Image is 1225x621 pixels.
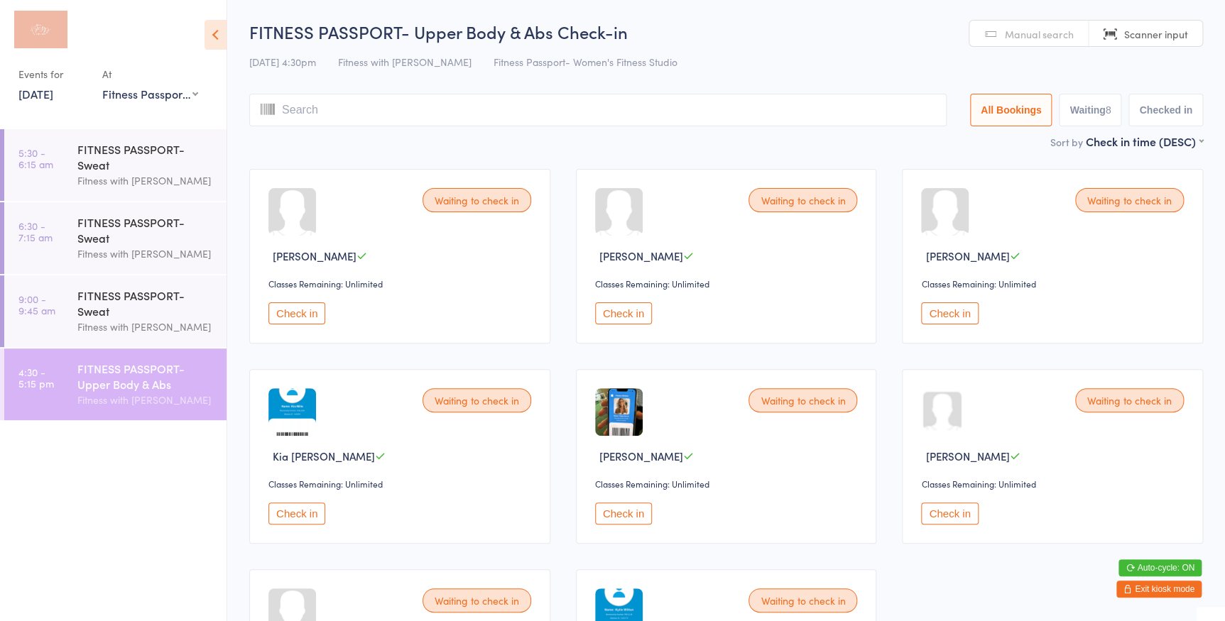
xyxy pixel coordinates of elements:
[77,287,214,319] div: FITNESS PASSPORT- Sweat
[77,392,214,408] div: Fitness with [PERSON_NAME]
[4,348,227,420] a: 4:30 -5:15 pmFITNESS PASSPORT- Upper Body & AbsFitness with [PERSON_NAME]
[595,302,652,324] button: Check in
[249,94,947,126] input: Search
[1075,388,1184,412] div: Waiting to check in
[921,502,978,524] button: Check in
[595,277,862,290] div: Classes Remaining: Unlimited
[268,277,535,290] div: Classes Remaining: Unlimited
[1106,104,1111,116] div: 8
[268,388,316,436] img: image1751935612.png
[748,188,857,212] div: Waiting to check in
[1059,94,1121,126] button: Waiting8
[595,502,652,524] button: Check in
[102,62,198,86] div: At
[595,478,862,490] div: Classes Remaining: Unlimited
[273,449,375,463] span: Kia [PERSON_NAME]
[77,319,214,335] div: Fitness with [PERSON_NAME]
[925,248,1009,263] span: [PERSON_NAME]
[268,302,325,324] button: Check in
[1075,188,1184,212] div: Waiting to check in
[595,388,643,436] img: image1732083173.png
[921,277,1188,290] div: Classes Remaining: Unlimited
[77,172,214,189] div: Fitness with [PERSON_NAME]
[268,502,325,524] button: Check in
[18,366,54,389] time: 4:30 - 5:15 pm
[970,94,1052,126] button: All Bookings
[423,188,531,212] div: Waiting to check in
[4,275,227,347] a: 9:00 -9:45 amFITNESS PASSPORT- SweatFitness with [PERSON_NAME]
[494,55,677,69] span: Fitness Passport- Women's Fitness Studio
[18,62,88,86] div: Events for
[599,449,683,463] span: [PERSON_NAME]
[1086,133,1203,149] div: Check in time (DESC)
[18,220,53,243] time: 6:30 - 7:15 am
[1050,135,1083,149] label: Sort by
[249,20,1203,43] h2: FITNESS PASSPORT- Upper Body & Abs Check-in
[1124,27,1188,41] span: Scanner input
[338,55,472,69] span: Fitness with [PERSON_NAME]
[423,388,531,412] div: Waiting to check in
[268,478,535,490] div: Classes Remaining: Unlimited
[921,478,1188,490] div: Classes Remaining: Unlimited
[921,388,969,436] img: image1743493515.png
[77,246,214,262] div: Fitness with [PERSON_NAME]
[1118,559,1202,576] button: Auto-cycle: ON
[1128,94,1203,126] button: Checked in
[18,86,53,101] a: [DATE]
[423,588,531,612] div: Waiting to check in
[1005,27,1074,41] span: Manual search
[77,361,214,392] div: FITNESS PASSPORT- Upper Body & Abs
[18,293,55,316] time: 9:00 - 9:45 am
[748,588,857,612] div: Waiting to check in
[18,147,53,170] time: 5:30 - 6:15 am
[273,248,356,263] span: [PERSON_NAME]
[921,302,978,324] button: Check in
[4,202,227,274] a: 6:30 -7:15 amFITNESS PASSPORT- SweatFitness with [PERSON_NAME]
[1116,581,1202,598] button: Exit kiosk mode
[102,86,198,101] div: Fitness Passport- Women's Fitness Studio
[77,214,214,246] div: FITNESS PASSPORT- Sweat
[14,11,67,48] img: Fitness with Zoe
[4,129,227,201] a: 5:30 -6:15 amFITNESS PASSPORT- SweatFitness with [PERSON_NAME]
[748,388,857,412] div: Waiting to check in
[77,141,214,172] div: FITNESS PASSPORT- Sweat
[599,248,683,263] span: [PERSON_NAME]
[925,449,1009,463] span: [PERSON_NAME]
[249,55,316,69] span: [DATE] 4:30pm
